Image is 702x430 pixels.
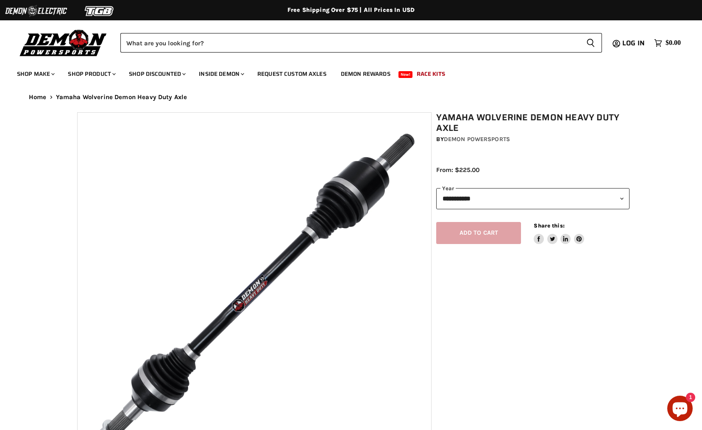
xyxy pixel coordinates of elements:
[579,33,602,53] button: Search
[12,6,690,14] div: Free Shipping Over $75 | All Prices In USD
[61,65,121,83] a: Shop Product
[123,65,191,83] a: Shop Discounted
[11,62,679,83] ul: Main menu
[120,33,579,53] input: Search
[192,65,249,83] a: Inside Demon
[444,136,510,143] a: Demon Powersports
[12,94,690,101] nav: Breadcrumbs
[251,65,333,83] a: Request Custom Axles
[398,71,413,78] span: New!
[56,94,187,101] span: Yamaha Wolverine Demon Heavy Duty Axle
[120,33,602,53] form: Product
[410,65,451,83] a: Race Kits
[29,94,47,101] a: Home
[534,222,564,229] span: Share this:
[334,65,397,83] a: Demon Rewards
[11,65,60,83] a: Shop Make
[618,39,650,47] a: Log in
[4,3,68,19] img: Demon Electric Logo 2
[436,188,630,209] select: year
[665,396,695,423] inbox-online-store-chat: Shopify online store chat
[436,112,630,133] h1: Yamaha Wolverine Demon Heavy Duty Axle
[436,166,479,174] span: From: $225.00
[666,39,681,47] span: $0.00
[436,135,630,144] div: by
[650,37,685,49] a: $0.00
[534,222,584,244] aside: Share this:
[68,3,131,19] img: TGB Logo 2
[17,28,110,58] img: Demon Powersports
[622,38,645,48] span: Log in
